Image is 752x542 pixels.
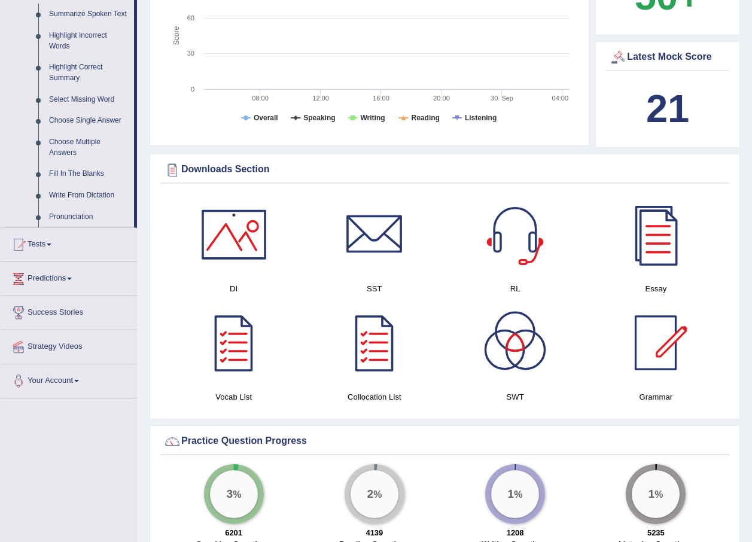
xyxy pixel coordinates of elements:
a: Success Stories [1,296,137,326]
big: 2 [367,487,373,500]
big: 1 [508,487,514,500]
tspan: Speaking [303,114,335,122]
text: 08:00 [252,95,269,102]
a: Strategy Videos [1,330,137,360]
a: Fill In The Blanks [44,163,134,185]
strong: 1208 [507,528,524,537]
text: 30 [187,50,194,57]
div: % [351,470,398,518]
text: 20:00 [433,95,450,102]
a: Choose Single Answer [44,110,134,132]
h4: Essay [592,282,720,295]
text: 0 [191,86,194,93]
h4: Collocation List [310,391,439,403]
tspan: Listening [465,114,497,122]
a: Summarize Spoken Text [44,4,134,25]
tspan: Score [172,26,181,45]
h4: RL [451,282,580,295]
h4: SWT [451,391,580,403]
div: Latest Mock Score [609,48,726,66]
a: Highlight Incorrect Words [44,25,134,57]
a: Predictions [1,262,137,292]
div: % [491,470,539,518]
a: Write From Dictation [44,185,134,206]
tspan: Overall [254,114,278,122]
text: 16:00 [373,95,389,102]
strong: 4139 [366,528,383,537]
div: Practice Question Progress [163,433,726,450]
div: Downloads Section [163,161,726,179]
h4: DI [169,282,298,295]
a: Tests [1,228,137,258]
tspan: Writing [360,114,385,122]
a: Choose Multiple Answers [44,132,134,163]
tspan: Reading [412,114,440,122]
text: 12:00 [312,95,329,102]
a: Your Account [1,364,137,394]
text: 60 [187,14,194,22]
a: Select Missing Word [44,89,134,111]
b: 21 [646,87,689,130]
big: 1 [649,487,655,500]
text: 04:00 [552,95,569,102]
h4: SST [310,282,439,295]
div: % [632,470,680,518]
div: % [210,470,258,518]
h4: Vocab List [169,391,298,403]
big: 3 [226,487,233,500]
strong: 5235 [647,528,665,537]
a: Highlight Correct Summary [44,57,134,89]
a: Pronunciation [44,206,134,228]
strong: 6201 [225,528,242,537]
tspan: 30. Sep [491,95,513,102]
h4: Grammar [592,391,720,403]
